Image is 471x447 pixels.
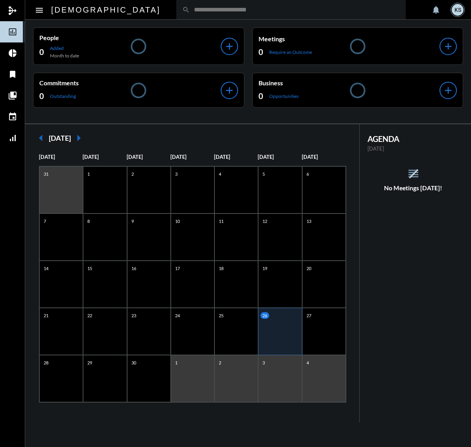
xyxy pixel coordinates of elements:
[182,6,190,14] mat-icon: search
[260,312,269,319] p: 26
[260,359,267,366] p: 3
[83,154,126,160] p: [DATE]
[42,265,50,272] p: 14
[217,312,225,319] p: 25
[129,171,136,177] p: 2
[260,265,269,272] p: 19
[42,359,50,366] p: 28
[368,134,459,143] h2: AGENDA
[35,6,44,15] mat-icon: Side nav toggle icon
[51,4,161,16] h2: [DEMOGRAPHIC_DATA]
[260,218,269,224] p: 12
[129,312,138,319] p: 23
[305,312,313,319] p: 27
[302,154,345,160] p: [DATE]
[85,312,94,319] p: 22
[42,171,50,177] p: 31
[305,171,311,177] p: 6
[8,48,17,58] mat-icon: pie_chart
[127,154,170,160] p: [DATE]
[129,265,138,272] p: 16
[173,171,179,177] p: 3
[8,112,17,121] mat-icon: event
[260,171,267,177] p: 5
[360,184,467,191] h5: No Meetings [DATE]!
[85,218,92,224] p: 8
[217,171,223,177] p: 4
[31,2,47,18] button: Toggle sidenav
[173,359,179,366] p: 1
[33,130,49,146] mat-icon: arrow_left
[407,167,420,180] mat-icon: reorder
[71,130,87,146] mat-icon: arrow_right
[214,154,258,160] p: [DATE]
[39,154,83,160] p: [DATE]
[368,145,459,152] p: [DATE]
[129,359,138,366] p: 30
[8,133,17,143] mat-icon: signal_cellular_alt
[305,359,311,366] p: 4
[129,218,136,224] p: 9
[217,359,223,366] p: 2
[217,218,225,224] p: 11
[305,265,313,272] p: 20
[173,265,182,272] p: 17
[8,6,17,15] mat-icon: mediation
[85,265,94,272] p: 15
[258,154,301,160] p: [DATE]
[49,134,71,142] h2: [DATE]
[452,4,464,16] div: KS
[170,154,214,160] p: [DATE]
[8,70,17,79] mat-icon: bookmark
[217,265,225,272] p: 18
[305,218,313,224] p: 13
[173,312,182,319] p: 24
[85,171,92,177] p: 1
[8,27,17,37] mat-icon: insert_chart_outlined
[8,91,17,100] mat-icon: collections_bookmark
[42,312,50,319] p: 21
[42,218,48,224] p: 7
[173,218,182,224] p: 10
[85,359,94,366] p: 29
[431,5,441,15] mat-icon: notifications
